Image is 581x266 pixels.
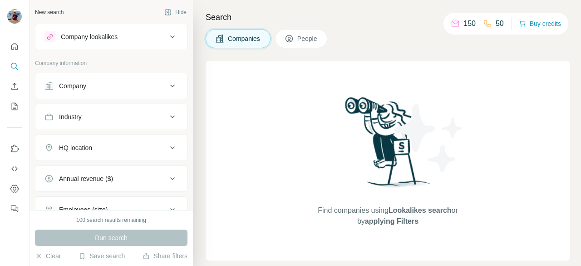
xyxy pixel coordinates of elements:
[59,143,92,152] div: HQ location
[496,18,504,29] p: 50
[7,141,22,157] button: Use Surfe on LinkedIn
[76,216,146,224] div: 100 search results remaining
[35,251,61,261] button: Clear
[59,81,86,90] div: Company
[158,5,193,19] button: Hide
[7,58,22,75] button: Search
[35,26,187,48] button: Company lookalikes
[59,112,82,121] div: Industry
[341,95,435,196] img: Surfe Illustration - Woman searching with binoculars
[35,106,187,128] button: Industry
[365,217,419,225] span: applying Filters
[297,34,318,43] span: People
[7,9,22,24] img: Avatar
[206,11,570,24] h4: Search
[315,205,460,227] span: Find companies using or by
[7,38,22,55] button: Quick start
[79,251,125,261] button: Save search
[61,32,118,41] div: Company lookalikes
[463,18,476,29] p: 150
[389,206,452,214] span: Lookalikes search
[35,59,187,67] p: Company information
[388,97,470,179] img: Surfe Illustration - Stars
[143,251,187,261] button: Share filters
[519,17,561,30] button: Buy credits
[35,8,64,16] div: New search
[35,75,187,97] button: Company
[35,168,187,190] button: Annual revenue ($)
[228,34,261,43] span: Companies
[59,205,108,214] div: Employees (size)
[7,201,22,217] button: Feedback
[7,161,22,177] button: Use Surfe API
[59,174,113,183] div: Annual revenue ($)
[7,98,22,115] button: My lists
[7,181,22,197] button: Dashboard
[7,78,22,95] button: Enrich CSV
[35,199,187,221] button: Employees (size)
[35,137,187,159] button: HQ location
